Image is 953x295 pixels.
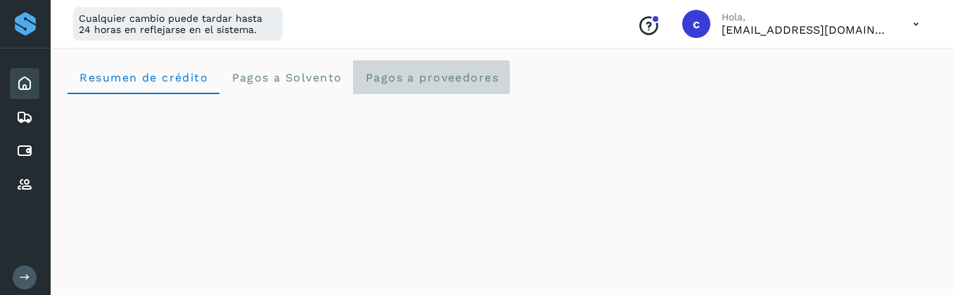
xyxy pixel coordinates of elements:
[364,71,499,84] span: Pagos a proveedores
[10,169,39,200] div: Proveedores
[10,102,39,133] div: Embarques
[79,71,208,84] span: Resumen de crédito
[10,136,39,166] div: Cuentas por pagar
[722,11,890,23] p: Hola,
[722,23,890,37] p: contabilidad5@easo.com
[10,68,39,99] div: Inicio
[231,71,342,84] span: Pagos a Solvento
[73,7,283,41] div: Cualquier cambio puede tardar hasta 24 horas en reflejarse en el sistema.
